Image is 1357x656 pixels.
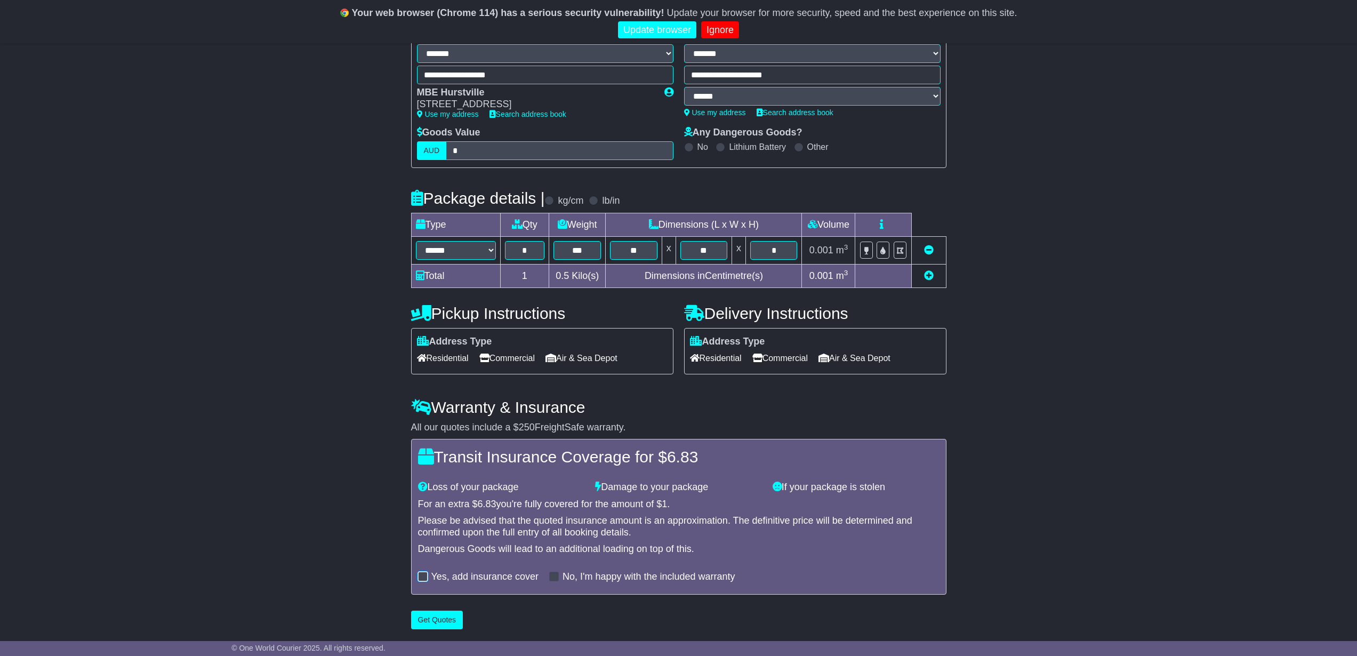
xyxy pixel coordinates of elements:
sup: 3 [844,243,848,251]
label: No, I'm happy with the included warranty [563,571,735,583]
label: AUD [417,141,447,160]
a: Use my address [684,108,746,117]
b: Your web browser (Chrome 114) has a serious security vulnerability! [352,7,664,18]
label: Address Type [417,336,492,348]
span: 1 [662,499,667,509]
div: Dangerous Goods will lead to an additional loading on top of this. [418,543,940,555]
span: 0.001 [809,245,833,255]
span: m [836,245,848,255]
td: Type [411,213,500,236]
span: Commercial [752,350,808,366]
a: Use my address [417,110,479,118]
td: 1 [500,264,549,287]
a: Remove this item [924,245,934,255]
label: No [697,142,708,152]
span: Residential [690,350,742,366]
td: Kilo(s) [549,264,606,287]
span: Air & Sea Depot [545,350,617,366]
td: Qty [500,213,549,236]
label: lb/in [602,195,620,207]
a: Update browser [618,21,696,39]
label: Lithium Battery [729,142,786,152]
button: Get Quotes [411,611,463,629]
label: Goods Value [417,127,480,139]
div: If your package is stolen [767,482,945,493]
div: For an extra $ you're fully covered for the amount of $ . [418,499,940,510]
div: All our quotes include a $ FreightSafe warranty. [411,422,946,434]
h4: Transit Insurance Coverage for $ [418,448,940,466]
td: Dimensions (L x W x H) [606,213,802,236]
td: Dimensions in Centimetre(s) [606,264,802,287]
span: 250 [519,422,535,433]
td: x [662,236,676,264]
h4: Package details | [411,189,545,207]
span: 0.001 [809,270,833,281]
td: Volume [802,213,855,236]
span: 6.83 [667,448,698,466]
div: Damage to your package [590,482,767,493]
h4: Pickup Instructions [411,305,673,322]
h4: Warranty & Insurance [411,398,946,416]
a: Search address book [757,108,833,117]
h4: Delivery Instructions [684,305,946,322]
span: © One World Courier 2025. All rights reserved. [231,644,386,652]
span: m [836,270,848,281]
a: Search address book [489,110,566,118]
td: Weight [549,213,606,236]
span: Commercial [479,350,535,366]
div: Loss of your package [413,482,590,493]
div: MBE Hurstville [417,87,654,99]
a: Ignore [701,21,739,39]
span: Air & Sea Depot [818,350,890,366]
span: 6.83 [478,499,496,509]
sup: 3 [844,269,848,277]
div: [STREET_ADDRESS] [417,99,654,110]
label: Yes, add insurance cover [431,571,539,583]
label: kg/cm [558,195,583,207]
label: Other [807,142,829,152]
td: Total [411,264,500,287]
td: x [732,236,746,264]
span: Update your browser for more security, speed and the best experience on this site. [667,7,1017,18]
a: Add new item [924,270,934,281]
label: Any Dangerous Goods? [684,127,802,139]
span: Residential [417,350,469,366]
span: 0.5 [556,270,569,281]
label: Address Type [690,336,765,348]
div: Please be advised that the quoted insurance amount is an approximation. The definitive price will... [418,515,940,538]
